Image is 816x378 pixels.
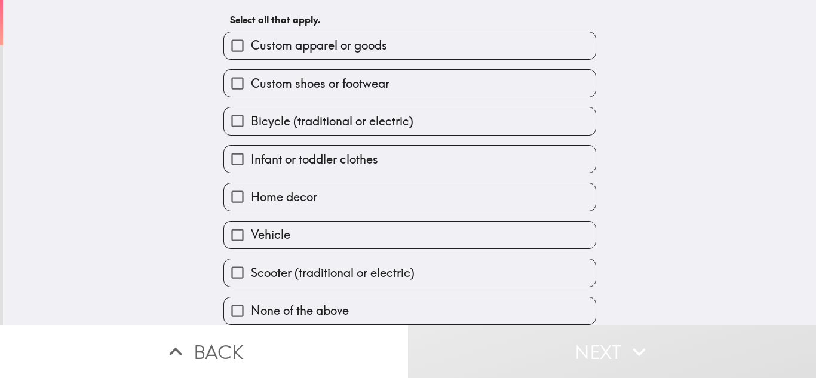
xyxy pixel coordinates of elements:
span: Scooter (traditional or electric) [251,265,415,281]
span: Custom shoes or footwear [251,75,389,92]
span: Custom apparel or goods [251,37,387,54]
span: Bicycle (traditional or electric) [251,113,413,130]
button: Custom apparel or goods [224,32,596,59]
button: Home decor [224,183,596,210]
button: Custom shoes or footwear [224,70,596,97]
button: Scooter (traditional or electric) [224,259,596,286]
span: Infant or toddler clothes [251,151,378,168]
span: Vehicle [251,226,290,243]
h6: Select all that apply. [230,13,590,26]
button: Vehicle [224,222,596,248]
button: Bicycle (traditional or electric) [224,107,596,134]
span: None of the above [251,302,349,319]
button: Next [408,325,816,378]
span: Home decor [251,189,317,205]
button: Infant or toddler clothes [224,146,596,173]
button: None of the above [224,297,596,324]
